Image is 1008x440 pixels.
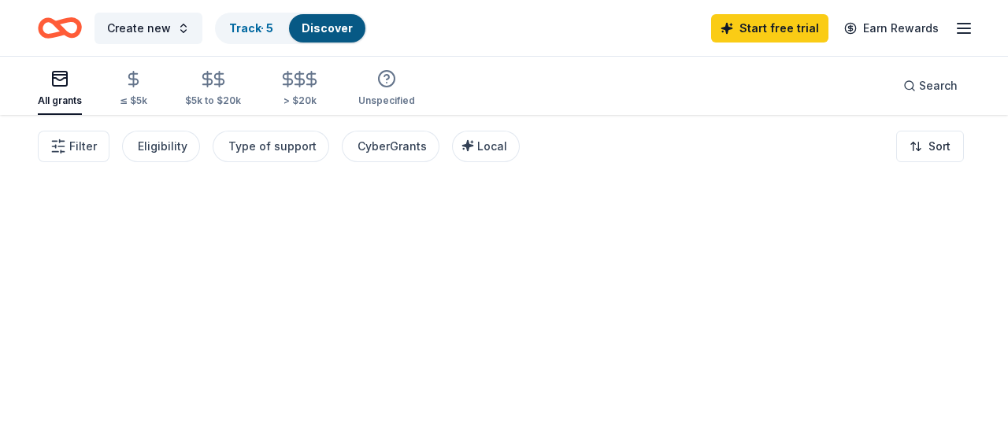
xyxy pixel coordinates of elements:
div: ≤ $5k [120,94,147,107]
button: ≤ $5k [120,64,147,115]
button: > $20k [279,64,321,115]
div: All grants [38,94,82,107]
div: Eligibility [138,137,187,156]
span: Filter [69,137,97,156]
button: Local [452,131,520,162]
span: Search [919,76,958,95]
div: CyberGrants [358,137,427,156]
a: Earn Rewards [835,14,948,43]
span: Sort [928,137,951,156]
div: > $20k [279,94,321,107]
span: Create new [107,19,171,38]
a: Discover [302,21,353,35]
span: Local [477,139,507,153]
button: Eligibility [122,131,200,162]
button: Track· 5Discover [215,13,367,44]
div: Unspecified [358,94,415,107]
button: $5k to $20k [185,64,241,115]
div: Type of support [228,137,317,156]
button: Sort [896,131,964,162]
a: Start free trial [711,14,828,43]
button: All grants [38,63,82,115]
button: Type of support [213,131,329,162]
button: Unspecified [358,63,415,115]
button: Create new [94,13,202,44]
div: $5k to $20k [185,94,241,107]
button: Search [891,70,970,102]
button: Filter [38,131,109,162]
button: CyberGrants [342,131,439,162]
a: Home [38,9,82,46]
a: Track· 5 [229,21,273,35]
